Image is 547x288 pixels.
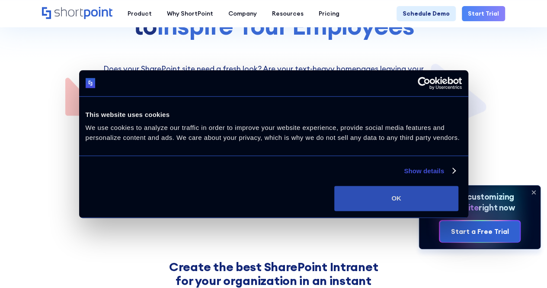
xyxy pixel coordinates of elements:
[42,7,112,20] a: Home
[228,9,257,18] div: Company
[311,6,347,21] a: Pricing
[334,186,458,211] button: OK
[404,166,455,176] a: Show details
[159,6,221,21] a: Why ShortPoint
[504,246,547,288] iframe: Chat Widget
[386,77,462,90] a: Usercentrics Cookiebot - opens in a new window
[221,6,264,21] a: Company
[86,124,460,141] span: We use cookies to analyze our traffic in order to improve your website experience, provide social...
[86,110,462,120] div: This website uses cookies
[120,6,159,21] a: Product
[462,6,505,21] a: Start Trial
[272,9,304,18] div: Resources
[86,78,96,88] img: logo
[264,6,311,21] a: Resources
[397,6,456,21] a: Schedule Demo
[103,63,444,97] p: Does your SharePoint site need a fresh look? Are your text-heavy homepages leaving your employees...
[167,9,213,18] div: Why ShortPoint
[440,221,519,242] a: Start a Free Trial
[451,226,509,236] div: Start a Free Trial
[128,9,152,18] div: Product
[319,9,339,18] div: Pricing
